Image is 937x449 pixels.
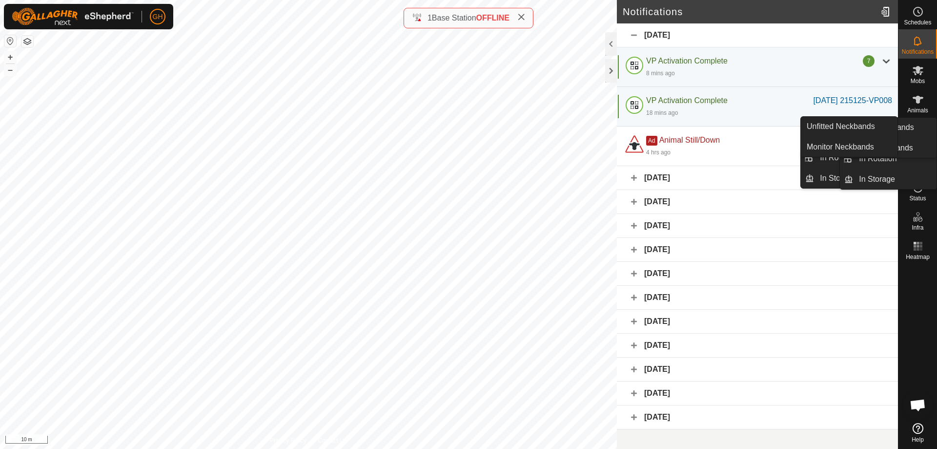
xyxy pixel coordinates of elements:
[617,310,898,334] div: [DATE]
[617,382,898,406] div: [DATE]
[820,172,856,184] span: In Storage
[617,190,898,214] div: [DATE]
[898,419,937,447] a: Help
[801,137,897,157] a: Monitor Neckbands
[476,14,509,22] span: OFFLINE
[12,8,134,25] img: Gallagher Logo
[912,437,924,443] span: Help
[153,12,163,22] span: GH
[646,57,728,65] span: VP Activation Complete
[853,170,937,189] a: In Storage
[617,166,898,190] div: [DATE]
[646,96,728,105] span: VP Activation Complete
[859,173,895,185] span: In Storage
[4,35,16,47] button: Reset Map
[617,23,898,47] div: [DATE]
[4,64,16,76] button: –
[801,169,897,188] li: In Storage
[617,262,898,286] div: [DATE]
[902,49,934,55] span: Notifications
[646,148,671,157] div: 4 hrs ago
[617,238,898,262] div: [DATE]
[617,358,898,382] div: [DATE]
[859,153,896,165] span: In Rotation
[428,14,432,22] span: 1
[807,121,875,132] span: Unfitted Neckbands
[623,6,877,18] h2: Notifications
[21,36,33,47] button: Map Layers
[814,148,897,168] a: In Rotation
[659,136,720,144] span: Animal Still/Down
[646,136,657,146] span: Ad
[814,169,897,188] a: In Storage
[853,149,937,169] a: In Rotation
[617,334,898,358] div: [DATE]
[807,141,874,153] span: Monitor Neckbands
[801,117,897,136] a: Unfitted Neckbands
[646,69,675,78] div: 8 mins ago
[617,286,898,310] div: [DATE]
[270,436,306,445] a: Privacy Policy
[801,148,897,168] li: In Rotation
[617,214,898,238] div: [DATE]
[863,55,875,67] div: 7
[4,51,16,63] button: +
[840,170,937,189] li: In Storage
[904,20,931,25] span: Schedules
[903,390,933,420] div: Open chat
[840,149,937,169] li: In Rotation
[912,225,923,231] span: Infra
[911,78,925,84] span: Mobs
[906,254,930,260] span: Heatmap
[617,406,898,429] div: [DATE]
[646,108,678,117] div: 18 mins ago
[432,14,476,22] span: Base Station
[909,195,926,201] span: Status
[820,152,857,164] span: In Rotation
[318,436,347,445] a: Contact Us
[907,107,928,113] span: Animals
[813,95,892,107] div: [DATE] 215125-VP008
